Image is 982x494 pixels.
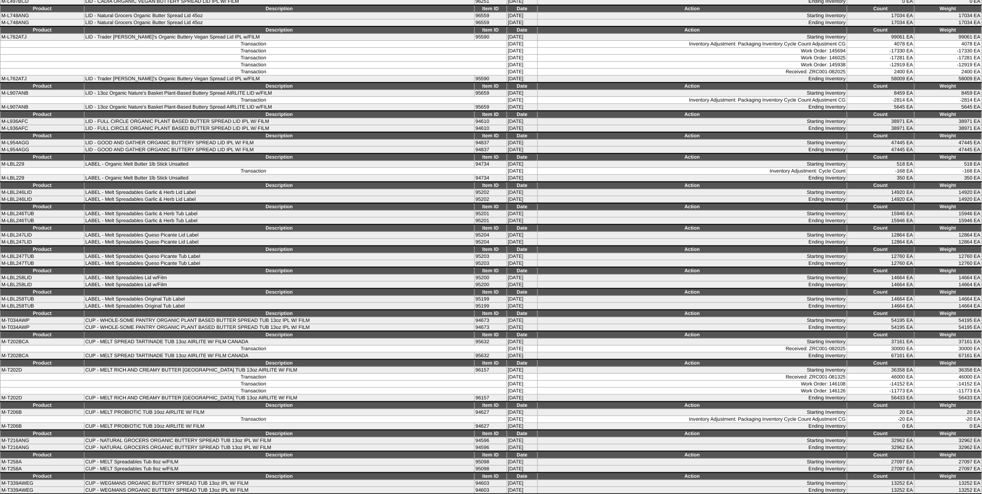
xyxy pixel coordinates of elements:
td: Starting Inventory [537,296,847,303]
td: Ending Inventory [537,196,847,204]
td: Action [537,310,847,317]
td: M-LBL229 [0,161,84,168]
td: LID - Trader [PERSON_NAME]'s Organic Buttery Vegan Spread Lid IPL w/FILM [84,76,474,83]
td: 38971 EA [847,125,914,133]
td: Transaction [0,62,507,69]
td: Action [537,289,847,296]
td: 14920 EA [914,189,982,196]
td: M-L954AGG [0,147,84,154]
td: Weight [914,83,982,90]
td: Count [847,26,914,34]
td: 38971 EA [914,125,982,133]
td: Description [84,154,474,161]
td: M-LBL246TUB [0,218,84,225]
td: M-LBL246TUB [0,211,84,218]
td: [DATE] [507,260,537,268]
td: LABEL - Melt Spreadables Original Tub Label [84,303,474,310]
td: Ending Inventory [537,147,847,154]
td: 95199 [474,296,507,303]
td: Work Order: 145694 [537,48,847,55]
td: Starting Inventory [537,34,847,41]
td: -2814 EA [847,97,914,104]
td: 58009 EA [847,76,914,83]
td: Item ID [474,83,507,90]
td: Ending Inventory [537,104,847,111]
td: Date [507,111,537,118]
td: M-LBL247LID [0,232,84,239]
td: Action [537,203,847,211]
td: 99061 EA [847,34,914,41]
td: M-L936AFC [0,125,84,133]
td: LABEL - Melt Spreadables Queso Picante Tub Label [84,260,474,268]
td: LID - FULL CIRCLE ORGANIC PLANT BASED BUTTER SPREAD LID IPL W/ FILM [84,125,474,133]
td: Item ID [474,182,507,189]
td: Ending Inventory [537,282,847,289]
td: Item ID [474,225,507,232]
td: M-LBL258LID [0,275,84,282]
td: [DATE] [507,211,537,218]
td: Ending Inventory [537,303,847,310]
td: LABEL - Melt Spreadables Garlic & Herb Tub Label [84,211,474,218]
td: 8459 EA [914,90,982,97]
td: 47445 EA [914,147,982,154]
td: [DATE] [507,118,537,125]
td: Description [84,225,474,232]
td: 14920 EA [914,196,982,204]
td: Date [507,203,537,211]
td: Date [507,289,537,296]
td: 4078 EA [914,41,982,48]
td: Action [537,182,847,189]
td: [DATE] [507,41,537,48]
td: 94837 [474,147,507,154]
td: Weight [914,26,982,34]
td: [DATE] [507,175,537,182]
td: Product [0,111,84,118]
td: -168 EA [914,168,982,175]
td: 12760 EA [914,260,982,268]
td: Date [507,246,537,253]
td: 47445 EA [847,147,914,154]
td: -12919 EA [914,62,982,69]
td: LID - Trader [PERSON_NAME]'s Organic Buttery Vegan Spread Lid IPL w/FILM [84,34,474,41]
td: 2400 EA [847,69,914,76]
td: Item ID [474,203,507,211]
td: Description [84,111,474,118]
td: Description [84,203,474,211]
td: M-LBL258TUB [0,303,84,310]
td: Date [507,26,537,34]
td: 95201 [474,211,507,218]
td: 8459 EA [847,90,914,97]
td: LABEL - Melt Spreadables Queso Picante Lid Label [84,232,474,239]
td: 14664 EA [914,275,982,282]
td: [DATE] [507,147,537,154]
td: Weight [914,182,982,189]
td: Product [0,310,84,317]
td: LABEL - Melt Spreadables Original Tub Label [84,296,474,303]
td: Count [847,225,914,232]
td: LABEL - Melt Spreadables Queso Picante Tub Label [84,253,474,260]
td: [DATE] [507,189,537,196]
td: M-L748ANG [0,19,84,27]
td: 95202 [474,189,507,196]
td: M-LBL247LID [0,239,84,246]
td: Description [84,310,474,317]
td: Description [84,246,474,253]
td: Count [847,83,914,90]
td: 95201 [474,218,507,225]
td: Product [0,5,84,13]
td: 14920 EA [847,196,914,204]
td: 15946 EA [914,218,982,225]
td: 17034 EA [914,13,982,19]
td: Count [847,154,914,161]
td: 38971 EA [847,118,914,125]
td: 12864 EA [847,239,914,246]
td: 5645 EA [914,104,982,111]
td: Action [537,225,847,232]
td: Starting Inventory [537,118,847,125]
td: 15946 EA [914,211,982,218]
td: Weight [914,111,982,118]
td: Transaction [0,55,507,62]
td: Transaction [0,41,507,48]
td: Date [507,182,537,189]
td: [DATE] [507,168,537,175]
